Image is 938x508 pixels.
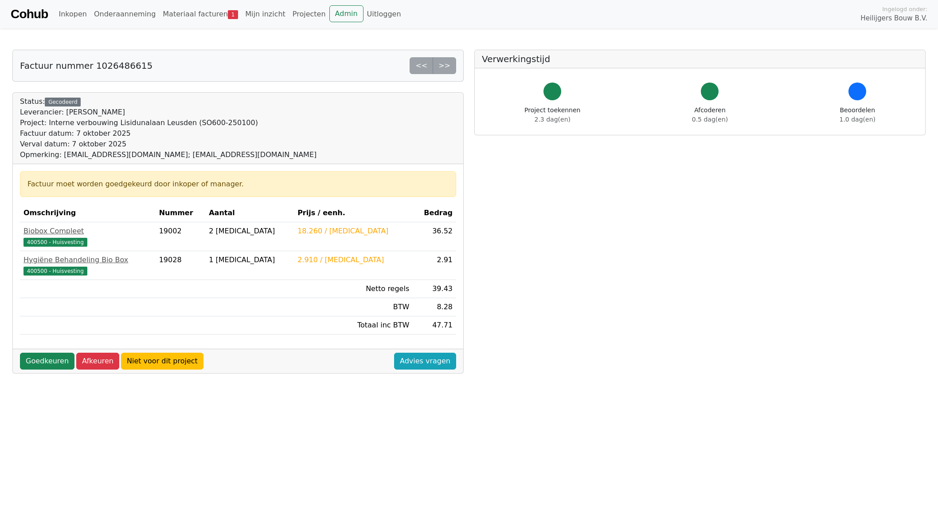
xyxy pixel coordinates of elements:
[156,222,206,251] td: 19002
[159,5,242,23] a: Materiaal facturen1
[363,5,405,23] a: Uitloggen
[23,226,152,236] div: Biobox Compleet
[329,5,363,22] a: Admin
[209,226,290,236] div: 2 [MEDICAL_DATA]
[55,5,90,23] a: Inkopen
[76,353,119,370] a: Afkeuren
[23,255,152,265] div: Hygiëne Behandeling Bio Box
[413,204,456,222] th: Bedrag
[90,5,159,23] a: Onderaanneming
[20,107,317,118] div: Leverancier: [PERSON_NAME]
[23,255,152,276] a: Hygiëne Behandeling Bio Box400500 - Huisvesting
[205,204,294,222] th: Aantal
[413,222,456,251] td: 36.52
[156,251,206,280] td: 19028
[524,106,580,124] div: Project toekennen
[294,298,413,316] td: BTW
[413,280,456,298] td: 39.43
[121,353,203,370] a: Niet voor dit project
[413,251,456,280] td: 2.91
[840,106,875,124] div: Beoordelen
[289,5,329,23] a: Projecten
[20,353,74,370] a: Goedkeuren
[840,116,875,123] span: 1.0 dag(en)
[11,4,48,25] a: Cohub
[294,204,413,222] th: Prijs / eenh.
[156,204,206,222] th: Nummer
[297,226,409,236] div: 18.260 / [MEDICAL_DATA]
[413,298,456,316] td: 8.28
[692,116,728,123] span: 0.5 dag(en)
[20,60,152,71] h5: Factuur nummer 1026486615
[20,139,317,150] div: Verval datum: 7 oktober 2025
[20,204,156,222] th: Omschrijving
[860,13,927,24] span: Heilijgers Bouw B.V.
[692,106,728,124] div: Afcoderen
[23,238,87,247] span: 400500 - Huisvesting
[20,96,317,160] div: Status:
[482,54,918,64] h5: Verwerkingstijd
[228,10,238,19] span: 1
[209,255,290,265] div: 1 [MEDICAL_DATA]
[23,267,87,276] span: 400500 - Huisvesting
[20,150,317,160] div: Opmerking: [EMAIL_ADDRESS][DOMAIN_NAME]; [EMAIL_ADDRESS][DOMAIN_NAME]
[294,280,413,298] td: Netto regels
[242,5,289,23] a: Mijn inzicht
[20,118,317,128] div: Project: Interne verbouwing Lisidunalaan Leusden (SO600-250100)
[882,5,927,13] span: Ingelogd onder:
[535,116,571,123] span: 2.3 dag(en)
[294,316,413,335] td: Totaal inc BTW
[297,255,409,265] div: 2.910 / [MEDICAL_DATA]
[23,226,152,247] a: Biobox Compleet400500 - Huisvesting
[394,353,456,370] a: Advies vragen
[27,179,449,189] div: Factuur moet worden goedgekeurd door inkoper of manager.
[413,316,456,335] td: 47.71
[45,98,81,106] div: Gecodeerd
[20,128,317,139] div: Factuur datum: 7 oktober 2025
